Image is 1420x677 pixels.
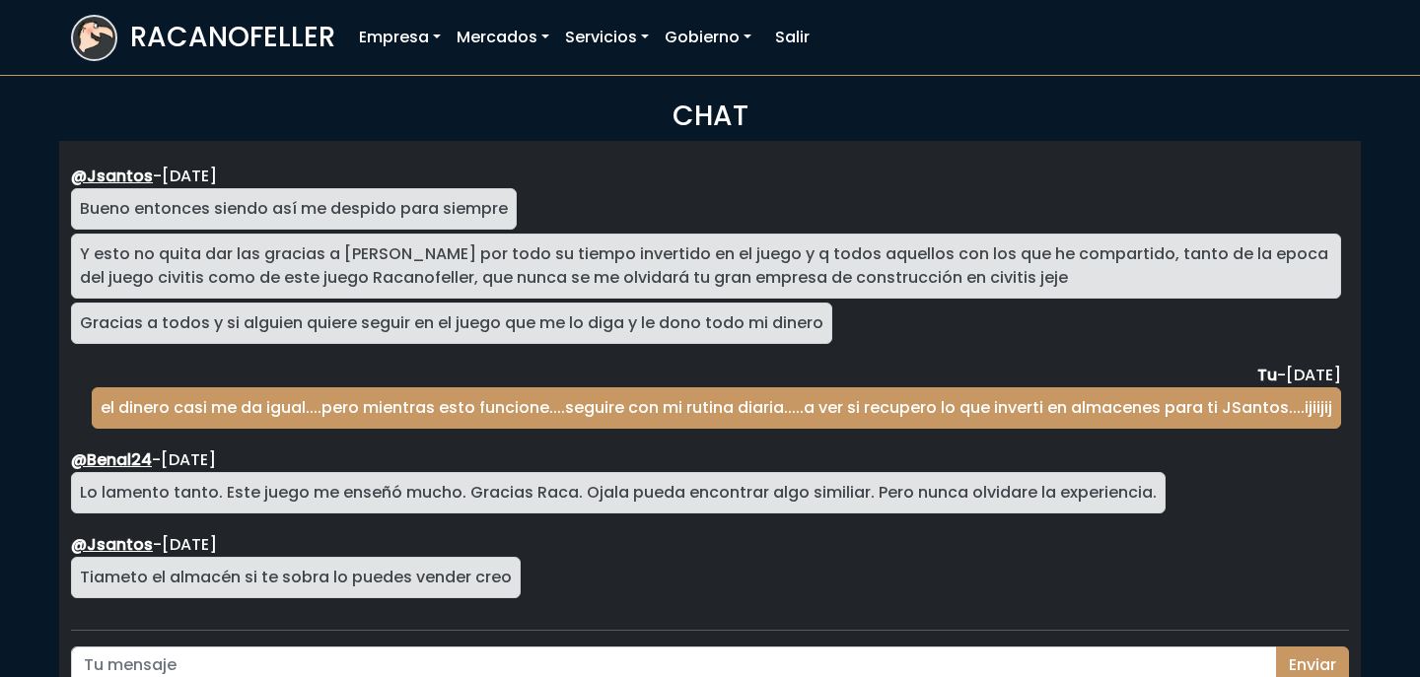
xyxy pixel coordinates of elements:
[351,18,449,57] a: Empresa
[71,165,153,187] a: @Jsantos
[767,18,817,57] a: Salir
[71,557,521,598] div: Tiameto el almacén si te sobra lo puedes vender creo
[162,165,217,187] span: martes, mayo 13, 2025 3:40 PM
[557,18,657,57] a: Servicios
[1286,364,1341,386] span: martes, mayo 13, 2025 6:44 PM
[71,100,1349,133] h3: CHAT
[657,18,759,57] a: Gobierno
[130,21,335,54] h3: RACANOFELLER
[71,448,1341,472] div: -
[71,364,1341,387] div: -
[71,165,1341,188] div: -
[92,387,1341,429] div: el dinero casi me da igual....pero mientras esto funcione....seguire con mi rutina diaria.....a v...
[161,448,216,471] span: martes, mayo 13, 2025 9:08 PM
[449,18,557,57] a: Mercados
[1257,364,1277,386] strong: Tu
[71,533,1341,557] div: -
[71,533,153,556] a: @Jsantos
[71,448,152,471] a: @Benal24
[71,10,335,66] a: RACANOFELLER
[73,17,115,54] img: logoracarojo.png
[162,533,217,556] span: miércoles, mayo 14, 2025 2:59 PM
[71,188,517,230] div: Bueno entonces siendo así me despido para siempre
[71,234,1341,299] div: Y esto no quita dar las gracias a [PERSON_NAME] por todo su tiempo invertido en el juego y q todo...
[71,472,1166,513] div: Lo lamento tanto. Este juego me enseñó mucho. Gracias Raca. Ojala pueda encontrar algo similiar. ...
[71,303,832,344] div: Gracias a todos y si alguien quiere seguir en el juego que me lo diga y le dono todo mi dinero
